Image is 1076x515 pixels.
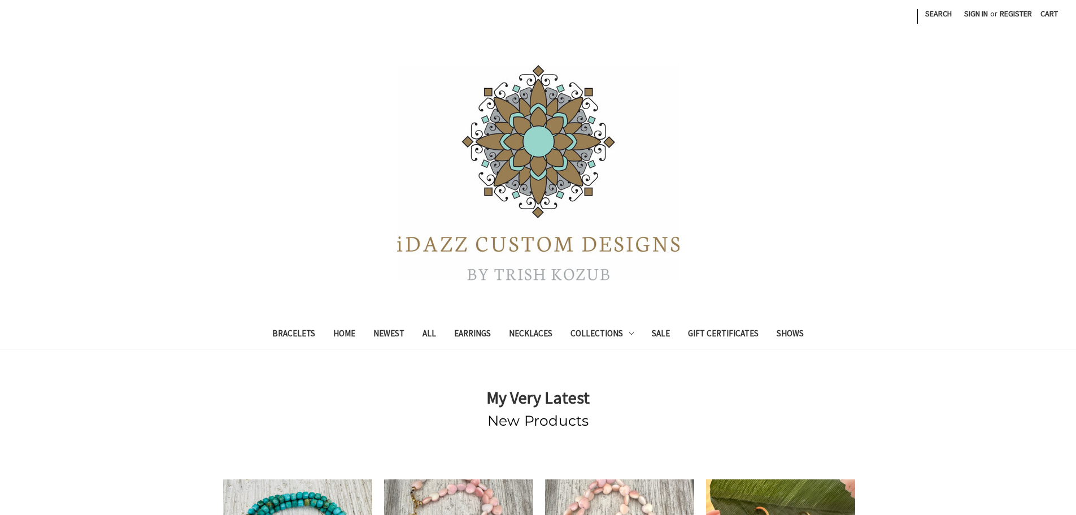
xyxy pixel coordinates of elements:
span: or [989,8,999,20]
a: Earrings [445,321,500,349]
a: Collections [561,321,643,349]
li: | [915,5,919,26]
a: Necklaces [500,321,561,349]
a: Sale [643,321,679,349]
a: Bracelets [263,321,324,349]
a: All [413,321,445,349]
a: Shows [768,321,813,349]
h2: New Products [223,410,853,432]
a: Home [324,321,364,349]
a: Gift Certificates [679,321,768,349]
span: Cart [1040,8,1058,19]
strong: My Very Latest [486,387,590,408]
a: Newest [364,321,413,349]
img: iDazz Custom Designs [397,65,679,280]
